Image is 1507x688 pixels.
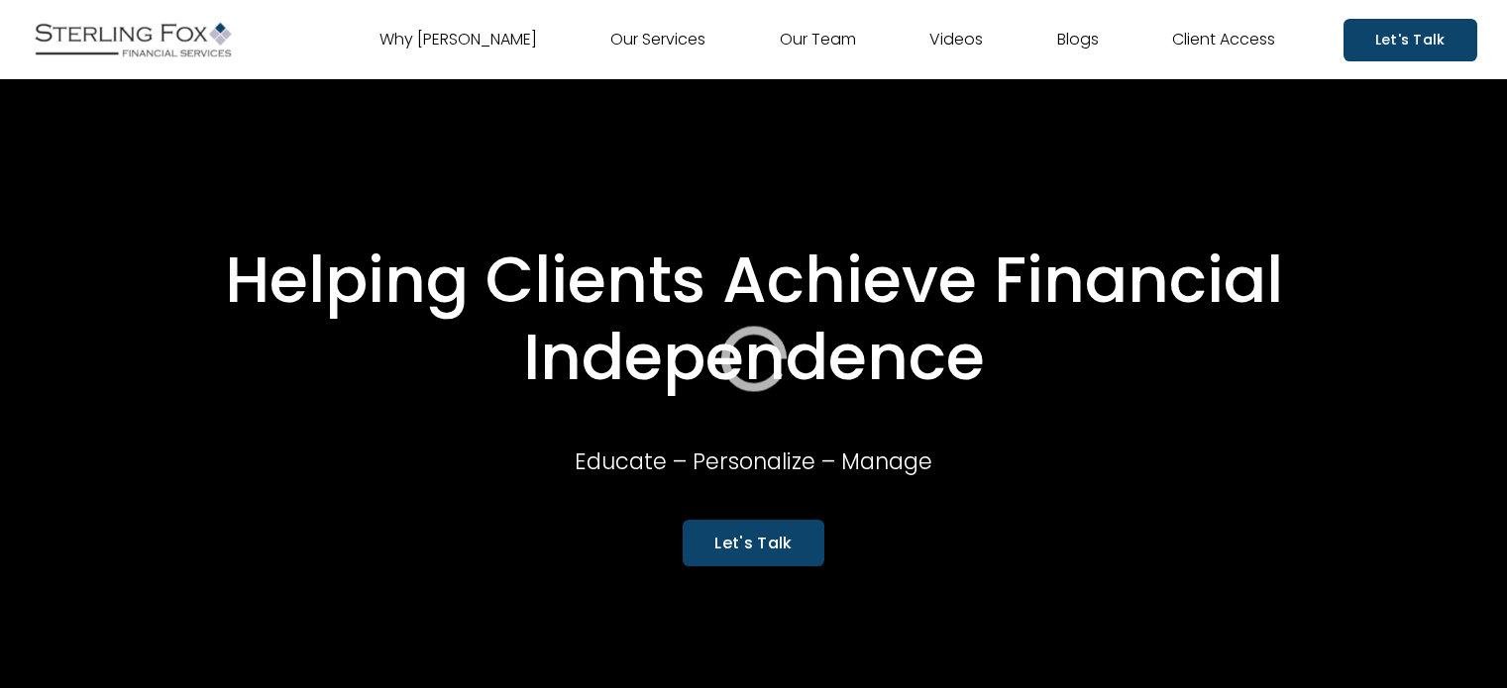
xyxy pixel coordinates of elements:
[683,520,823,566] a: Let's Talk
[610,24,705,55] a: Our Services
[929,24,983,55] a: Videos
[379,24,537,55] a: Why [PERSON_NAME]
[780,24,856,55] a: Our Team
[468,442,1039,481] p: Educate – Personalize – Manage
[30,15,236,64] img: Sterling Fox Financial Services
[60,242,1448,398] h1: Helping Clients Achieve Financial Independence
[1172,24,1275,55] a: Client Access
[1057,24,1099,55] a: Blogs
[1344,19,1477,61] a: Let's Talk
